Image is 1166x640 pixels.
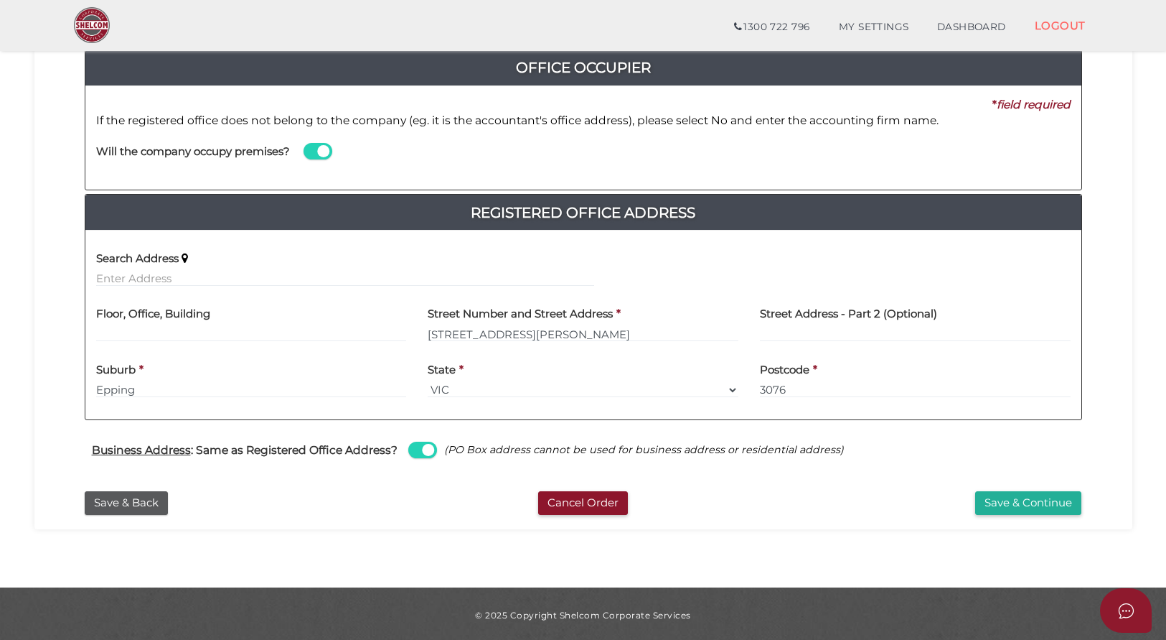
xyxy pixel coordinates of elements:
[760,308,937,320] h4: Street Address - Part 2 (Optional)
[975,491,1081,515] button: Save & Continue
[428,364,456,376] h4: State
[92,443,191,457] u: Business Address
[85,201,1081,224] a: Registered Office Address
[923,13,1020,42] a: DASHBOARD
[760,382,1071,398] input: Postcode must be exactly 4 digits
[45,609,1122,621] div: © 2025 Copyright Shelcom Corporate Services
[428,326,738,342] input: Enter Address
[720,13,824,42] a: 1300 722 796
[760,364,809,376] h4: Postcode
[1020,11,1100,40] a: LOGOUT
[96,308,210,320] h4: Floor, Office, Building
[428,308,613,320] h4: Street Number and Street Address
[96,253,179,265] h4: Search Address
[96,146,290,158] h4: Will the company occupy premises?
[96,113,1071,129] p: If the registered office does not belong to the company (eg. it is the accountant's office addres...
[182,253,188,264] i: Keep typing in your address(including suburb) until it appears
[538,491,628,515] button: Cancel Order
[96,364,136,376] h4: Suburb
[997,98,1071,111] i: field required
[92,444,398,456] h4: : Same as Registered Office Address?
[824,13,923,42] a: MY SETTINGS
[1100,588,1152,633] button: Open asap
[85,491,168,515] button: Save & Back
[96,271,594,287] input: Enter Address
[444,443,844,456] i: (PO Box address cannot be used for business address or residential address)
[85,56,1081,79] h4: Office Occupier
